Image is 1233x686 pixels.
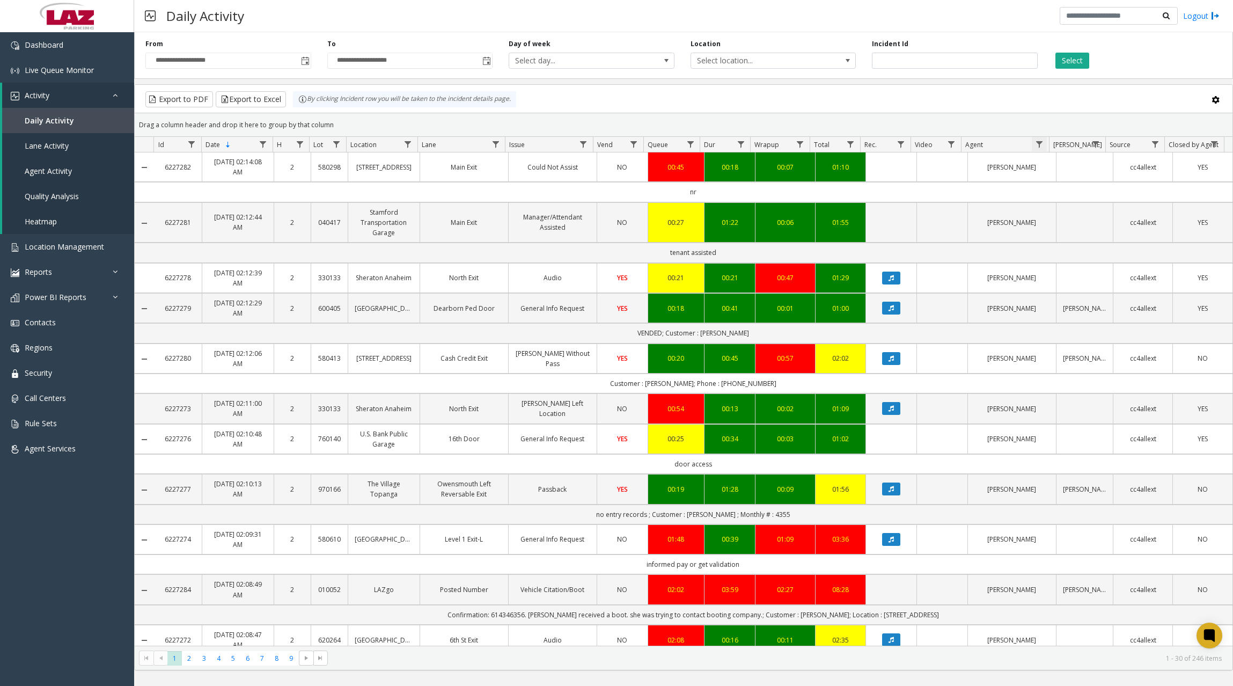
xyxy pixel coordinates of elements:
[711,303,748,313] div: 00:41
[298,95,307,104] img: infoIcon.svg
[762,303,808,313] a: 00:01
[515,534,590,544] a: General Info Request
[604,404,641,414] a: NO
[209,529,267,550] a: [DATE] 02:09:31 AM
[355,534,413,544] a: [GEOGRAPHIC_DATA]
[762,273,808,283] div: 00:47
[11,445,19,454] img: 'icon'
[25,141,69,151] span: Lane Activity
[216,91,286,107] button: Export to Excel
[822,273,860,283] a: 01:29
[209,157,267,177] a: [DATE] 02:14:08 AM
[974,534,1049,544] a: [PERSON_NAME]
[292,137,307,151] a: H Filter Menu
[655,585,698,595] a: 02:02
[11,294,19,302] img: 'icon'
[974,585,1049,595] a: [PERSON_NAME]
[145,39,163,49] label: From
[281,585,304,595] a: 2
[355,207,413,238] a: Stamford Transportation Garage
[160,484,195,494] a: 6227277
[2,184,134,209] a: Quality Analysis
[427,353,502,363] a: Cash Credit Exit
[25,216,57,227] span: Heatmap
[400,137,415,151] a: Location Filter Menu
[154,605,1232,625] td: Confirmation: 614346356. [PERSON_NAME] received a boot. she was trying to contact booting company...
[160,404,195,414] a: 6227273
[515,348,590,369] a: [PERSON_NAME] Without Pass
[160,434,195,444] a: 6227276
[627,137,641,151] a: Vend Filter Menu
[25,443,76,454] span: Agent Services
[1063,353,1106,363] a: [PERSON_NAME]
[135,435,154,444] a: Collapse Details
[281,534,304,544] a: 2
[2,209,134,234] a: Heatmap
[160,303,195,313] a: 6227279
[355,353,413,363] a: [STREET_ADDRESS]
[135,304,154,313] a: Collapse Details
[1120,353,1166,363] a: cc4allext
[604,484,641,494] a: YES
[209,429,267,449] a: [DATE] 02:10:48 AM
[655,534,698,544] a: 01:48
[145,91,213,107] button: Export to PDF
[25,292,86,302] span: Power BI Reports
[2,133,134,158] a: Lane Activity
[894,137,908,151] a: Rec. Filter Menu
[281,484,304,494] a: 2
[617,535,627,544] span: NO
[604,534,641,544] a: NO
[655,217,698,228] div: 00:27
[711,162,748,172] div: 00:18
[655,434,698,444] a: 00:25
[762,534,808,544] div: 01:09
[25,368,52,378] span: Security
[209,348,267,369] a: [DATE] 02:12:06 AM
[25,418,57,428] span: Rule Sets
[355,273,413,283] a: Sheraton Anaheim
[318,534,341,544] a: 580610
[617,434,628,443] span: YES
[1207,137,1222,151] a: Closed by Agent Filter Menu
[1089,137,1103,151] a: Parker Filter Menu
[25,393,66,403] span: Call Centers
[1198,485,1208,494] span: NO
[11,67,19,75] img: 'icon'
[1198,404,1208,413] span: YES
[515,398,590,419] a: [PERSON_NAME] Left Location
[655,484,698,494] div: 00:19
[974,273,1049,283] a: [PERSON_NAME]
[1120,434,1166,444] a: cc4allext
[762,585,808,595] a: 02:27
[154,243,1232,262] td: tenant assisted
[1063,585,1106,595] a: [PERSON_NAME]
[822,434,860,444] div: 01:02
[160,585,195,595] a: 6227284
[160,162,195,172] a: 6227282
[135,586,154,595] a: Collapse Details
[11,319,19,327] img: 'icon'
[355,479,413,499] a: The Village Topanga
[711,484,748,494] a: 01:28
[1198,304,1208,313] span: YES
[209,398,267,419] a: [DATE] 02:11:00 AM
[318,353,341,363] a: 580413
[318,303,341,313] a: 600405
[281,353,304,363] a: 2
[711,404,748,414] div: 00:13
[576,137,591,151] a: Issue Filter Menu
[209,268,267,288] a: [DATE] 02:12:39 AM
[691,39,721,49] label: Location
[617,585,627,594] span: NO
[822,585,860,595] a: 08:28
[655,303,698,313] div: 00:18
[762,162,808,172] a: 00:07
[1120,585,1166,595] a: cc4allext
[427,217,502,228] a: Main Exit
[2,83,134,108] a: Activity
[762,353,808,363] div: 00:57
[1120,404,1166,414] a: cc4allext
[25,342,53,353] span: Regions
